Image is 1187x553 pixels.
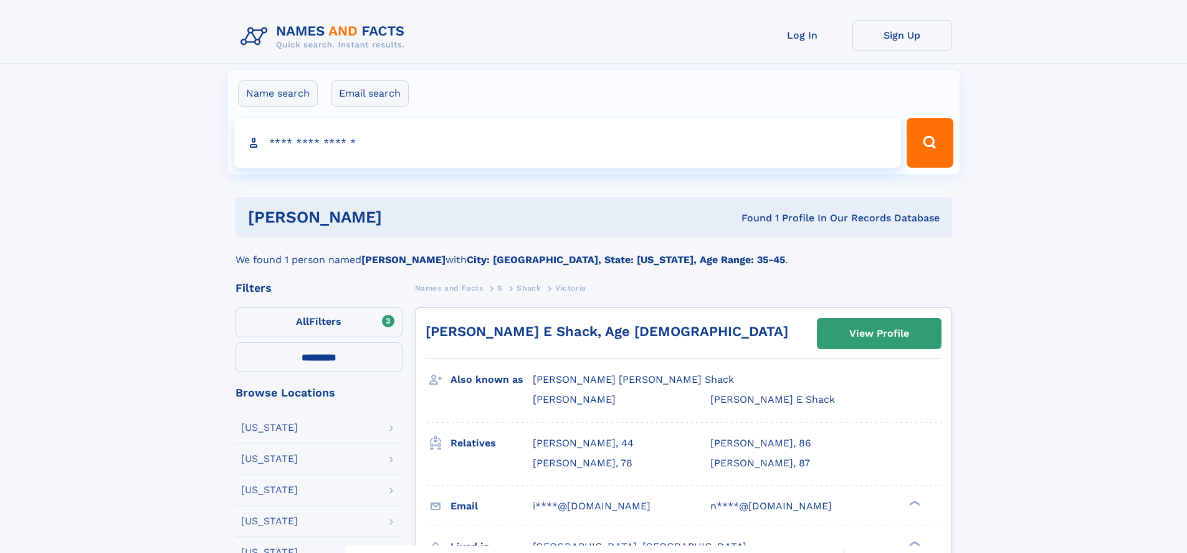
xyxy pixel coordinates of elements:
div: [US_STATE] [241,454,298,464]
a: Shack [517,280,541,296]
h3: Relatives [450,433,533,454]
div: [US_STATE] [241,423,298,433]
div: Found 1 Profile In Our Records Database [561,211,940,225]
a: [PERSON_NAME] E Shack, Age [DEMOGRAPHIC_DATA] [426,324,788,339]
a: Sign Up [852,20,952,50]
a: View Profile [818,319,941,349]
div: ❯ [906,499,921,507]
a: Log In [753,20,852,50]
h3: Email [450,496,533,517]
div: [US_STATE] [241,485,298,495]
input: search input [234,118,902,168]
div: Browse Locations [236,387,403,398]
a: [PERSON_NAME], 78 [533,456,632,470]
span: All [296,315,309,327]
div: View Profile [849,319,909,348]
a: [PERSON_NAME], 86 [710,436,811,450]
span: Shack [517,284,541,292]
b: City: [GEOGRAPHIC_DATA], State: [US_STATE], Age Range: 35-45 [467,254,785,266]
span: Victoria [555,284,586,292]
div: Filters [236,282,403,294]
span: [PERSON_NAME] [PERSON_NAME] Shack [533,373,734,385]
img: Logo Names and Facts [236,20,415,54]
span: [GEOGRAPHIC_DATA], [GEOGRAPHIC_DATA] [533,541,746,552]
a: S [497,280,503,296]
div: ❯ [906,539,921,547]
button: Search Button [907,118,953,168]
a: [PERSON_NAME], 44 [533,436,634,450]
span: [PERSON_NAME] E Shack [710,393,835,405]
h1: [PERSON_NAME] [248,209,562,225]
div: [US_STATE] [241,516,298,526]
a: [PERSON_NAME], 87 [710,456,810,470]
b: [PERSON_NAME] [361,254,446,266]
span: [PERSON_NAME] [533,393,616,405]
label: Email search [331,80,409,107]
label: Name search [238,80,318,107]
a: Names and Facts [415,280,484,296]
label: Filters [236,307,403,337]
h3: Also known as [450,369,533,390]
div: We found 1 person named with . [236,238,952,267]
span: S [497,284,503,292]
